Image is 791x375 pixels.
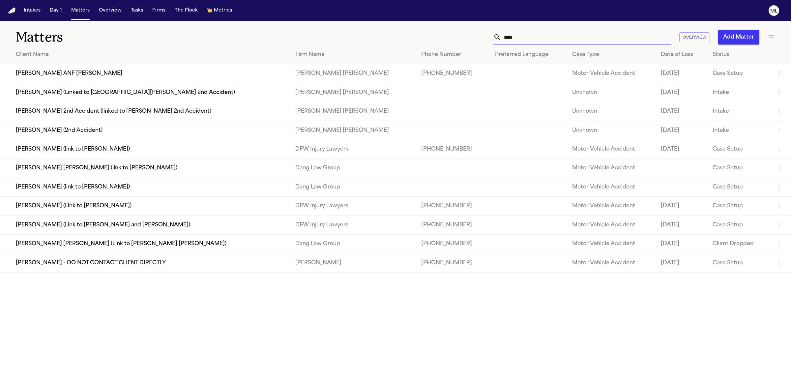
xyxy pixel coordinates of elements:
td: DFW Injury Lawyers [290,140,416,159]
td: Motor Vehicle Accident [567,159,656,178]
td: Case Setup [707,197,770,216]
td: Case Setup [707,64,770,83]
td: [DATE] [656,64,707,83]
h1: Matters [16,29,244,45]
td: Case Setup [707,178,770,196]
button: Overview [96,5,124,16]
td: Motor Vehicle Accident [567,140,656,159]
td: Motor Vehicle Accident [567,216,656,234]
td: [DATE] [656,140,707,159]
td: Unknown [567,83,656,102]
div: Date of Loss [661,51,702,59]
td: [PHONE_NUMBER] [416,234,490,253]
button: crownMetrics [204,5,235,16]
td: Unknown [567,102,656,121]
td: [PERSON_NAME] [PERSON_NAME] [290,102,416,121]
div: Client Name [16,51,285,59]
td: Intake [707,83,770,102]
td: Case Setup [707,159,770,178]
button: Overview [679,32,710,43]
td: DFW Injury Lawyers [290,197,416,216]
button: Intakes [21,5,43,16]
td: Dang Law Group [290,178,416,196]
td: [DATE] [656,216,707,234]
td: Intake [707,121,770,140]
td: Client Dropped [707,234,770,253]
td: [PERSON_NAME] [PERSON_NAME] [290,121,416,140]
td: Case Setup [707,216,770,234]
td: [PERSON_NAME] [PERSON_NAME] [290,83,416,102]
div: Status [713,51,765,59]
td: Case Setup [707,253,770,272]
td: [PHONE_NUMBER] [416,253,490,272]
td: Intake [707,102,770,121]
td: [PHONE_NUMBER] [416,140,490,159]
img: Finch Logo [8,8,16,14]
td: [DATE] [656,197,707,216]
div: Phone Number [421,51,485,59]
td: [PHONE_NUMBER] [416,216,490,234]
button: Day 1 [47,5,65,16]
td: [DATE] [656,253,707,272]
td: [DATE] [656,83,707,102]
td: [PERSON_NAME] [PERSON_NAME] [290,64,416,83]
td: Motor Vehicle Accident [567,178,656,196]
button: Tasks [128,5,146,16]
button: The Flock [172,5,200,16]
td: [PHONE_NUMBER] [416,64,490,83]
td: Motor Vehicle Accident [567,253,656,272]
td: Motor Vehicle Accident [567,234,656,253]
button: Firms [150,5,168,16]
button: Add Matter [718,30,759,44]
a: Home [8,8,16,14]
td: [PERSON_NAME] [290,253,416,272]
td: DFW Injury Lawyers [290,216,416,234]
td: [DATE] [656,234,707,253]
td: Dang Law Group [290,234,416,253]
td: Motor Vehicle Accident [567,64,656,83]
td: Unknown [567,121,656,140]
div: Firm Name [295,51,410,59]
td: Case Setup [707,140,770,159]
td: [DATE] [656,102,707,121]
div: Case Type [572,51,650,59]
td: [DATE] [656,121,707,140]
td: Motor Vehicle Accident [567,197,656,216]
td: [PHONE_NUMBER] [416,197,490,216]
td: Dang Law Group [290,159,416,178]
div: Preferred Language [495,51,562,59]
button: Matters [69,5,92,16]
